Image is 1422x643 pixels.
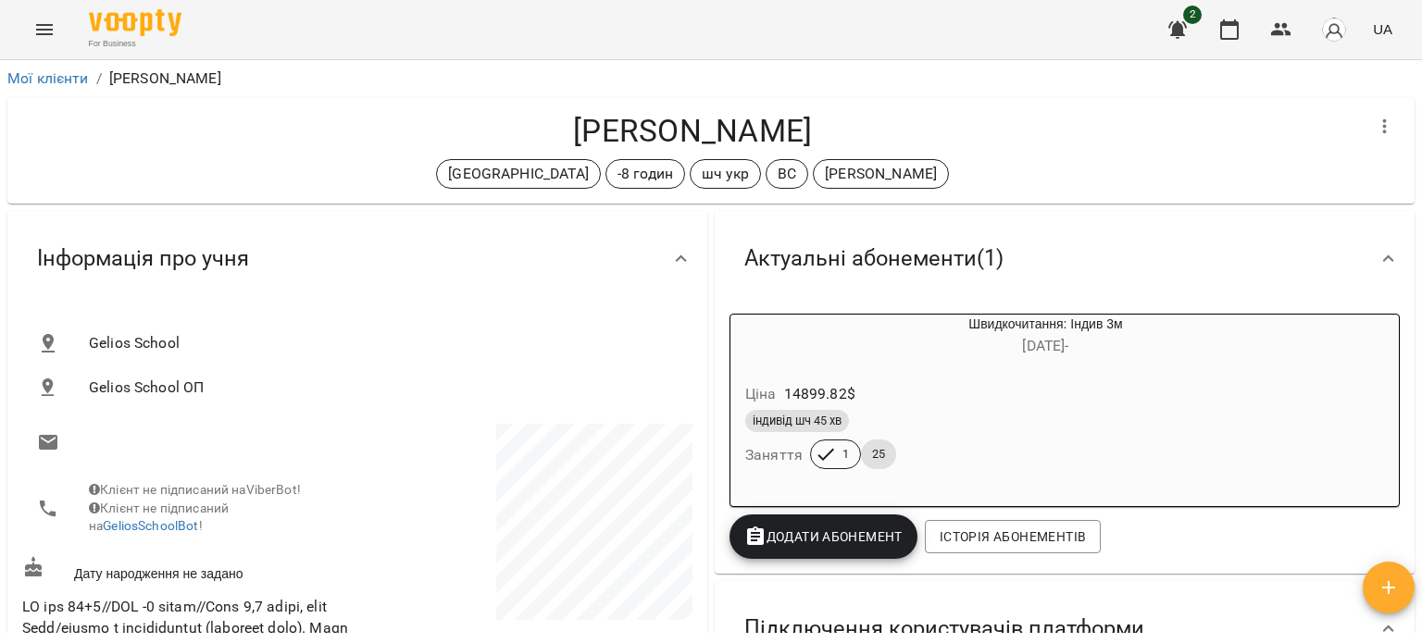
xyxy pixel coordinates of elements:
[1183,6,1202,24] span: 2
[861,446,896,463] span: 25
[702,163,749,185] p: шч укр
[89,38,181,50] span: For Business
[605,159,685,189] div: -8 годин
[436,159,601,189] div: [GEOGRAPHIC_DATA]
[744,526,903,548] span: Додати Абонемент
[690,159,761,189] div: шч укр
[831,446,860,463] span: 1
[745,442,803,468] h6: Заняття
[89,482,301,497] span: Клієнт не підписаний на ViberBot!
[745,413,849,429] span: індивід шч 45 хв
[103,518,198,533] a: GeliosSchoolBot
[7,68,1415,90] nav: breadcrumb
[778,163,796,185] p: ВС
[819,315,1272,359] div: Швидкочитання: Індив 3м
[448,163,589,185] p: [GEOGRAPHIC_DATA]
[925,520,1101,553] button: Історія абонементів
[22,7,67,52] button: Menu
[22,112,1363,150] h4: [PERSON_NAME]
[1366,12,1400,46] button: UA
[7,69,89,87] a: Мої клієнти
[89,9,181,36] img: Voopty Logo
[744,614,1144,643] span: Підключення користувачів платформи
[89,332,678,354] span: Gelios School
[89,377,678,399] span: Gelios School ОП
[1373,19,1392,39] span: UA
[730,315,1272,491] button: Швидкочитання: Індив 3м[DATE]- Ціна14899.82$індивід шч 45 хвЗаняття125
[37,244,249,273] span: Інформація про учня
[813,159,949,189] div: [PERSON_NAME]
[617,163,673,185] p: -8 годин
[784,383,855,405] p: 14899.82 $
[1022,337,1068,354] span: [DATE] -
[109,68,221,90] p: [PERSON_NAME]
[825,163,937,185] p: [PERSON_NAME]
[730,514,917,559] button: Додати Абонемент
[715,211,1415,306] div: Актуальні абонементи(1)
[730,315,819,359] div: Швидкочитання: Індив 3м
[19,552,357,587] div: Дату народження не задано
[745,381,777,407] h6: Ціна
[96,68,102,90] li: /
[744,244,1004,273] span: Актуальні абонементи ( 1 )
[7,211,707,306] div: Інформація про учня
[1321,17,1347,43] img: avatar_s.png
[89,501,229,534] span: Клієнт не підписаний на !
[766,159,808,189] div: ВС
[940,526,1086,548] span: Історія абонементів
